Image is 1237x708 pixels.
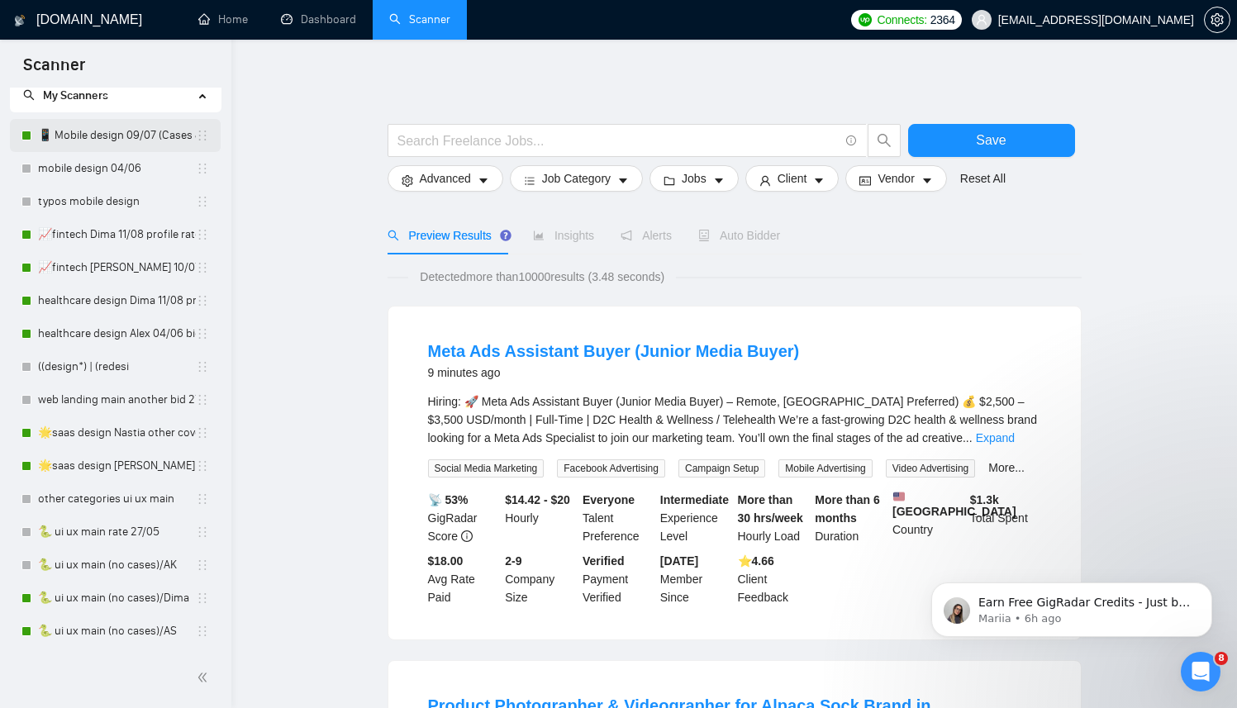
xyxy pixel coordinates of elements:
[10,615,221,648] li: 🐍 ui ux main (no cases)/AS
[859,13,872,26] img: upwork-logo.png
[698,230,710,241] span: robot
[38,416,196,449] a: 🌟saas design Nastia other cover 27/05
[813,174,825,187] span: caret-down
[505,493,570,506] b: $14.42 - $20
[23,88,108,102] span: My Scanners
[1204,7,1230,33] button: setting
[498,228,513,243] div: Tooltip anchor
[10,251,221,284] li: 📈fintech Alex 10/07 profile rate
[10,317,221,350] li: healthcare design Alex 04/06 bid in range
[660,493,729,506] b: Intermediate
[906,548,1237,663] iframe: Intercom notifications message
[428,342,800,360] a: Meta Ads Assistant Buyer (Junior Media Buyer)
[778,169,807,188] span: Client
[878,169,914,188] span: Vendor
[738,554,774,568] b: ⭐️ 4.66
[38,317,196,350] a: healthcare design Alex 04/06 bid in range
[196,129,209,142] span: holder
[868,133,900,148] span: search
[970,493,999,506] b: $ 1.3k
[1205,13,1230,26] span: setting
[815,493,880,525] b: More than 6 months
[583,493,635,506] b: Everyone
[38,615,196,648] a: 🐍 ui ux main (no cases)/AS
[38,549,196,582] a: 🐍 ui ux main (no cases)/AK
[617,174,629,187] span: caret-down
[960,169,1006,188] a: Reset All
[542,169,611,188] span: Job Category
[649,165,739,192] button: folderJobscaret-down
[196,525,209,539] span: holder
[10,582,221,615] li: 🐍 ui ux main (no cases)/Dima
[10,416,221,449] li: 🌟saas design Nastia other cover 27/05
[38,516,196,549] a: 🐍 ui ux main rate 27/05
[428,459,545,478] span: Social Media Marketing
[408,268,676,286] span: Detected more than 10000 results (3.48 seconds)
[402,174,413,187] span: setting
[759,174,771,187] span: user
[698,229,780,242] span: Auto Bidder
[425,552,502,606] div: Avg Rate Paid
[976,431,1015,444] a: Expand
[461,530,473,542] span: info-circle
[388,230,399,241] span: search
[14,7,26,34] img: logo
[196,625,209,638] span: holder
[921,174,933,187] span: caret-down
[745,165,840,192] button: userClientcaret-down
[845,165,946,192] button: idcardVendorcaret-down
[976,130,1006,150] span: Save
[621,230,632,241] span: notification
[38,284,196,317] a: healthcare design Dima 11/08 profile rate
[510,165,643,192] button: barsJob Categorycaret-down
[886,459,976,478] span: Video Advertising
[38,251,196,284] a: 📈fintech [PERSON_NAME] 10/07 profile rate
[1181,652,1220,691] iframe: Intercom live chat
[196,162,209,175] span: holder
[678,459,765,478] span: Campaign Setup
[893,491,905,502] img: 🇺🇸
[196,393,209,406] span: holder
[10,350,221,383] li: ((design*) | (redesi
[38,449,196,482] a: 🌟saas design [PERSON_NAME] 27-03/06 check 90% rate
[38,218,196,251] a: 📈fintech Dima 11/08 profile rate without Exclusively
[428,493,469,506] b: 📡 53%
[38,350,196,383] a: ((design*) | (redesi
[868,124,901,157] button: search
[533,229,594,242] span: Insights
[10,383,221,416] li: web landing main another bid 27/05
[197,669,213,686] span: double-left
[846,135,857,146] span: info-circle
[660,554,698,568] b: [DATE]
[198,12,248,26] a: homeHome
[583,554,625,568] b: Verified
[428,554,464,568] b: $18.00
[196,360,209,373] span: holder
[579,552,657,606] div: Payment Verified
[478,174,489,187] span: caret-down
[502,552,579,606] div: Company Size
[428,363,800,383] div: 9 minutes ago
[196,558,209,572] span: holder
[10,218,221,251] li: 📈fintech Dima 11/08 profile rate without Exclusively
[963,431,973,444] span: ...
[505,554,521,568] b: 2-9
[877,11,926,29] span: Connects:
[196,195,209,208] span: holder
[38,582,196,615] a: 🐍 ui ux main (no cases)/Dima
[10,449,221,482] li: 🌟saas design Alex 27-03/06 check 90% rate
[1215,652,1228,665] span: 8
[557,459,665,478] span: Facebook Advertising
[713,174,725,187] span: caret-down
[930,11,955,29] span: 2364
[43,88,108,102] span: My Scanners
[621,229,672,242] span: Alerts
[196,592,209,605] span: holder
[579,491,657,545] div: Talent Preference
[657,491,735,545] div: Experience Level
[988,461,1025,474] a: More...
